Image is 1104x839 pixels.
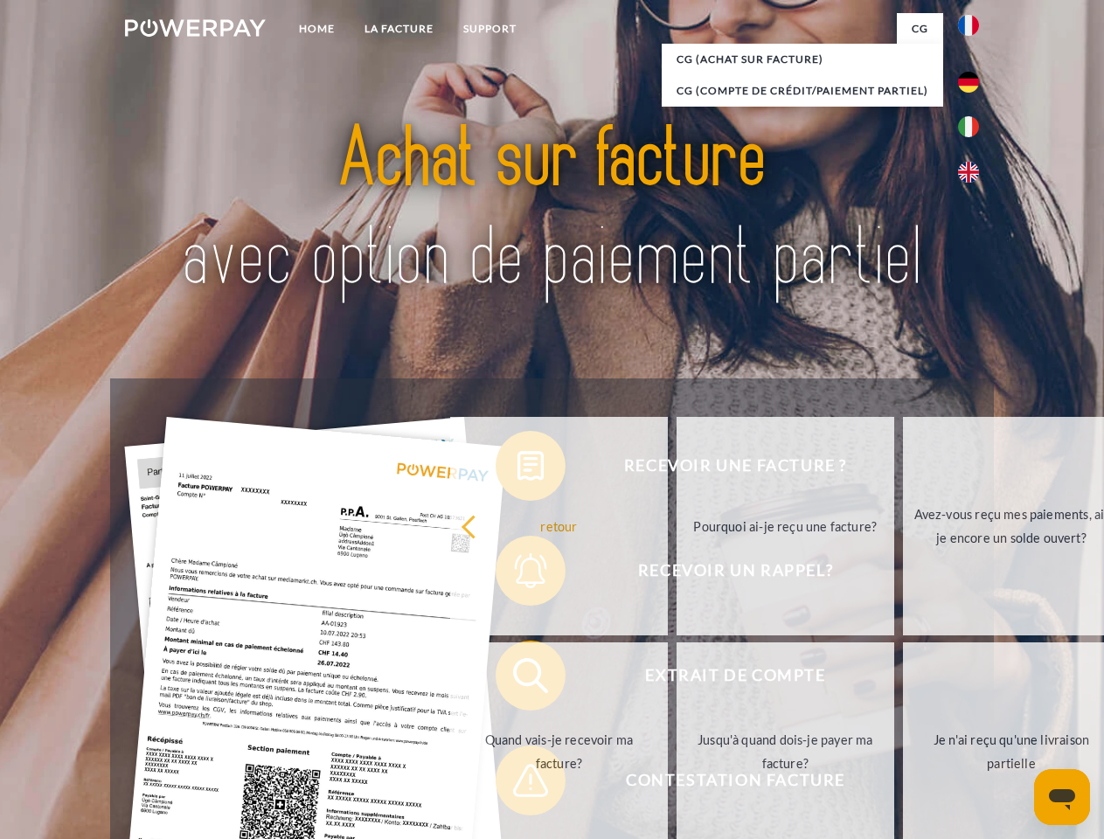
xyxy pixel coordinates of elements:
a: Support [448,13,531,45]
div: Jusqu'à quand dois-je payer ma facture? [687,728,884,775]
img: de [958,72,979,93]
a: LA FACTURE [350,13,448,45]
img: it [958,116,979,137]
div: Pourquoi ai-je reçu une facture? [687,514,884,537]
iframe: Bouton de lancement de la fenêtre de messagerie [1034,769,1090,825]
div: Quand vais-je recevoir ma facture? [461,728,657,775]
a: CG [897,13,943,45]
a: Home [284,13,350,45]
img: fr [958,15,979,36]
div: retour [461,514,657,537]
img: en [958,162,979,183]
a: CG (achat sur facture) [662,44,943,75]
a: CG (Compte de crédit/paiement partiel) [662,75,943,107]
img: logo-powerpay-white.svg [125,19,266,37]
img: title-powerpay_fr.svg [167,84,937,335]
